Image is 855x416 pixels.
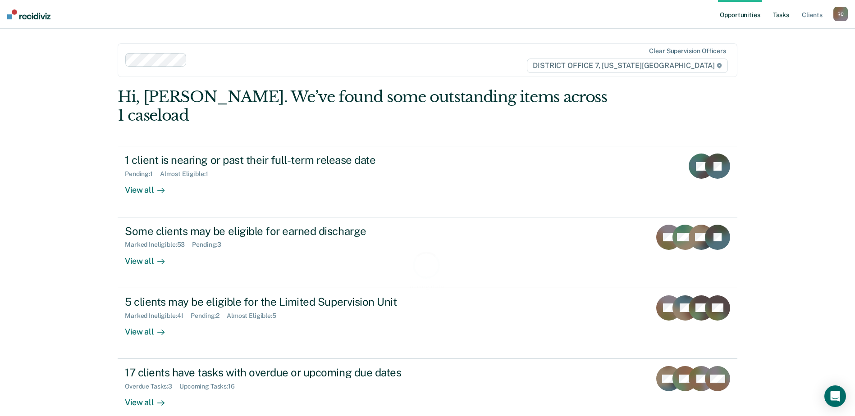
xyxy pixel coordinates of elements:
[125,154,441,167] div: 1 client is nearing or past their full-term release date
[191,312,227,320] div: Pending : 2
[125,312,191,320] div: Marked Ineligible : 41
[160,170,215,178] div: Almost Eligible : 1
[7,9,50,19] img: Recidiviz
[118,88,613,125] div: Hi, [PERSON_NAME]. We’ve found some outstanding items across 1 caseload
[125,178,175,195] div: View all
[179,383,242,390] div: Upcoming Tasks : 16
[118,146,737,217] a: 1 client is nearing or past their full-term release datePending:1Almost Eligible:1View all
[125,170,160,178] div: Pending : 1
[125,319,175,337] div: View all
[125,241,192,249] div: Marked Ineligible : 53
[833,7,848,21] div: R C
[824,385,846,407] div: Open Intercom Messenger
[649,47,726,55] div: Clear supervision officers
[833,7,848,21] button: RC
[125,295,441,308] div: 5 clients may be eligible for the Limited Supervision Unit
[192,241,229,249] div: Pending : 3
[118,288,737,359] a: 5 clients may be eligible for the Limited Supervision UnitMarked Ineligible:41Pending:2Almost Eli...
[125,249,175,266] div: View all
[527,59,727,73] span: DISTRICT OFFICE 7, [US_STATE][GEOGRAPHIC_DATA]
[125,225,441,238] div: Some clients may be eligible for earned discharge
[125,390,175,408] div: View all
[125,383,179,390] div: Overdue Tasks : 3
[227,312,283,320] div: Almost Eligible : 5
[125,366,441,379] div: 17 clients have tasks with overdue or upcoming due dates
[118,217,737,288] a: Some clients may be eligible for earned dischargeMarked Ineligible:53Pending:3View all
